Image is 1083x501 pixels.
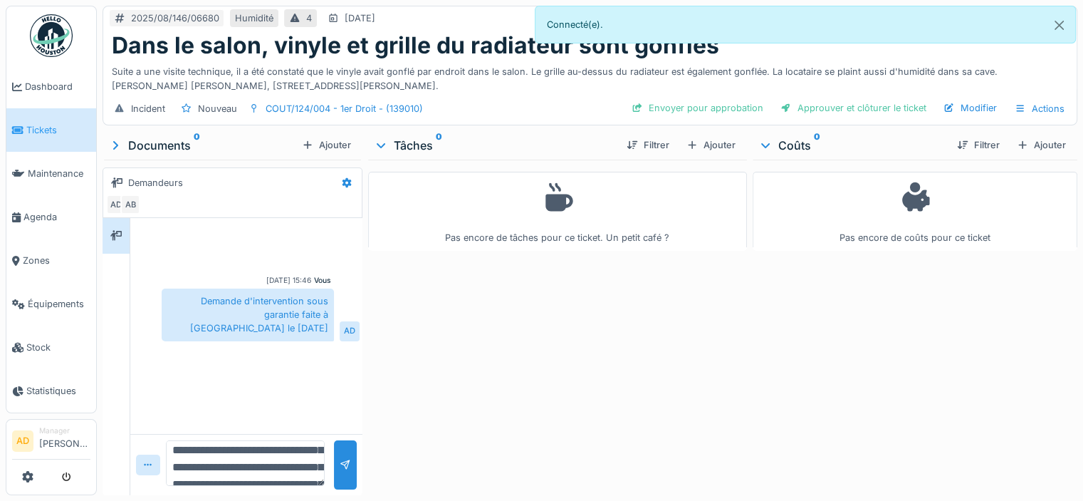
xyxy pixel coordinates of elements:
[345,11,375,25] div: [DATE]
[23,210,90,224] span: Agenda
[6,239,96,282] a: Zones
[938,98,1003,118] div: Modifier
[28,167,90,180] span: Maintenance
[775,98,932,118] div: Approuver et clôturer le ticket
[39,425,90,436] div: Manager
[128,176,183,190] div: Demandeurs
[1011,135,1072,155] div: Ajouter
[162,289,334,341] div: Demande d'intervention sous garantie faite à [GEOGRAPHIC_DATA] le [DATE]
[814,137,820,154] sup: 0
[681,135,741,155] div: Ajouter
[23,254,90,267] span: Zones
[340,321,360,341] div: AD
[25,80,90,93] span: Dashboard
[296,135,357,155] div: Ajouter
[30,14,73,57] img: Badge_color-CXgf-gQk.svg
[1043,6,1075,44] button: Close
[621,135,675,155] div: Filtrer
[374,137,615,154] div: Tâches
[6,108,96,152] a: Tickets
[120,195,140,215] div: AB
[535,6,1077,43] div: Connecté(e).
[436,137,442,154] sup: 0
[112,59,1068,92] div: Suite a une visite technique, il a été constaté que le vinyle avait gonflé par endroit dans le sa...
[131,11,219,25] div: 2025/08/146/06680
[758,137,946,154] div: Coûts
[198,102,237,115] div: Nouveau
[26,123,90,137] span: Tickets
[106,195,126,215] div: AD
[951,135,1005,155] div: Filtrer
[266,102,423,115] div: COUT/124/004 - 1er Droit - (139010)
[6,282,96,326] a: Équipements
[306,11,312,25] div: 4
[314,275,331,286] div: Vous
[26,384,90,398] span: Statistiques
[12,430,33,452] li: AD
[28,297,90,311] span: Équipements
[39,425,90,456] li: [PERSON_NAME]
[12,425,90,460] a: AD Manager[PERSON_NAME]
[6,65,96,108] a: Dashboard
[235,11,273,25] div: Humidité
[26,341,90,354] span: Stock
[266,275,311,286] div: [DATE] 15:46
[762,178,1068,244] div: Pas encore de coûts pour ce ticket
[377,178,738,244] div: Pas encore de tâches pour ce ticket. Un petit café ?
[626,98,769,118] div: Envoyer pour approbation
[6,326,96,369] a: Stock
[108,137,296,154] div: Documents
[194,137,200,154] sup: 0
[6,152,96,195] a: Maintenance
[1008,98,1071,119] div: Actions
[131,102,165,115] div: Incident
[6,195,96,239] a: Agenda
[112,32,719,59] h1: Dans le salon, vinyle et grille du radiateur sont gonflés
[6,369,96,413] a: Statistiques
